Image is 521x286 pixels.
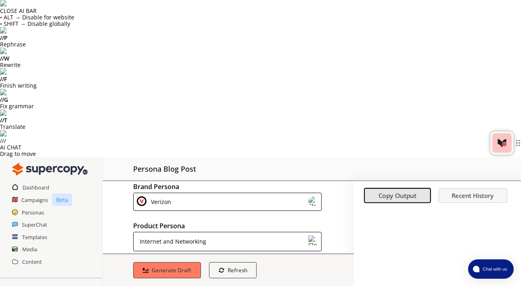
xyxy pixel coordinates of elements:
a: SuperChat [22,219,47,231]
img: logo_orange.svg [13,13,19,19]
button: Refresh [209,262,257,278]
img: Close [137,196,146,206]
img: website_grey.svg [13,21,19,27]
a: Templates [22,231,47,243]
div: Domain: [URL] [21,21,57,27]
p: Beta [52,193,72,206]
img: Close [308,196,318,206]
a: Content [22,256,42,268]
div: v 4.0.25 [23,13,40,19]
h2: Brand Persona [133,181,324,193]
b: Refresh [228,267,247,274]
b: Recent History [452,191,494,200]
button: Recent History [439,188,507,203]
div: Keywords by Traffic [89,48,136,53]
div: Internet and Networking [137,236,206,248]
span: Chat with us [479,266,509,272]
img: tab_keywords_by_traffic_grey.svg [80,47,87,53]
div: Verizon [148,196,171,207]
b: Generate Draft [152,267,192,274]
img: Close [308,236,318,245]
a: Media [22,243,37,255]
img: tab_domain_overview_orange.svg [22,47,28,53]
button: Generate Draft [133,262,201,278]
h2: Product Persona [133,220,324,232]
b: Copy Output [378,191,416,200]
a: Campaigns [21,194,48,206]
a: Personas [22,206,44,219]
a: Dashboard [23,181,49,193]
img: Close [12,161,88,177]
button: Copy Output [364,188,431,204]
h2: persona blog post [133,161,196,177]
button: atlas-launcher [468,259,514,279]
div: Domain Overview [31,48,72,53]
